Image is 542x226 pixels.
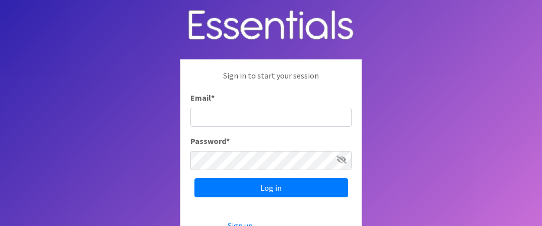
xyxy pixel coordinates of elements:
input: Log in [194,178,348,197]
abbr: required [226,136,230,146]
abbr: required [211,93,215,103]
label: Password [190,135,230,147]
p: Sign in to start your session [190,69,352,92]
label: Email [190,92,215,104]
